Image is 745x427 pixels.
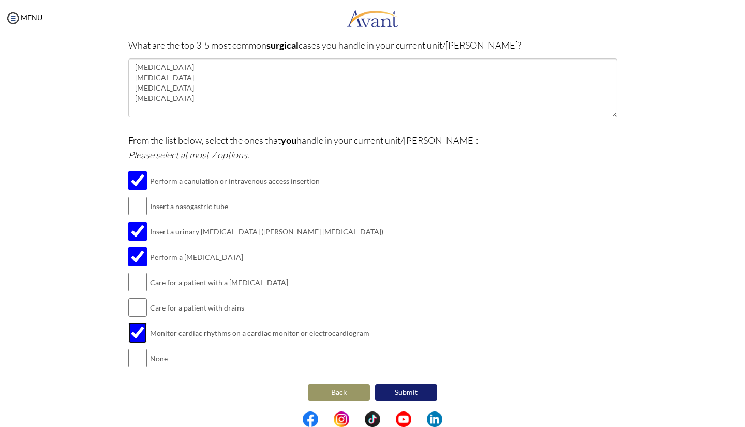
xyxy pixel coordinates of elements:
[150,219,383,244] td: Insert a urinary [MEDICAL_DATA] ([PERSON_NAME] [MEDICAL_DATA])
[150,244,383,270] td: Perform a [MEDICAL_DATA]
[150,346,383,371] td: None
[150,320,383,346] td: Monitor cardiac rhythms on a cardiac monitor or electrocardiogram
[150,295,383,320] td: Care for a patient with drains
[334,411,349,427] img: in.png
[128,133,617,162] p: From the list below, select the ones that handle in your current unit/[PERSON_NAME]:
[5,13,42,22] a: MENU
[365,411,380,427] img: tt.png
[308,384,370,401] button: Back
[150,168,383,194] td: Perform a canulation or intravenous access insertion
[5,10,21,26] img: icon-menu.png
[266,39,299,51] b: surgical
[347,3,398,34] img: logo.png
[380,411,396,427] img: blank.png
[375,384,437,401] button: Submit
[396,411,411,427] img: yt.png
[128,38,617,52] p: What are the top 3-5 most common cases you handle in your current unit/[PERSON_NAME]?
[128,149,249,160] i: Please select at most 7 options.
[150,270,383,295] td: Care for a patient with a [MEDICAL_DATA]
[411,411,427,427] img: blank.png
[349,411,365,427] img: blank.png
[150,194,383,219] td: Insert a nasogastric tube
[281,135,296,146] b: you
[318,411,334,427] img: blank.png
[303,411,318,427] img: fb.png
[427,411,442,427] img: li.png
